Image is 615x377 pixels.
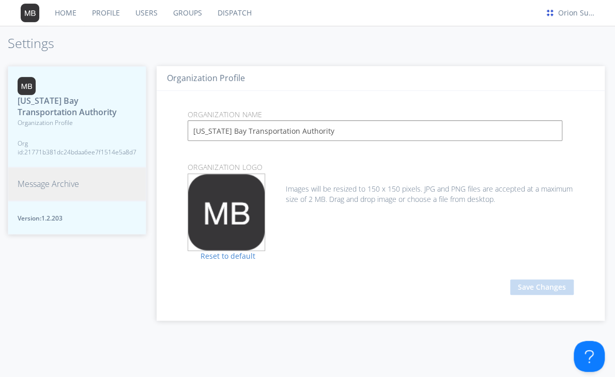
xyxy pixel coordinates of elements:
span: Org id: 21771b381dc24bdaa6ee7f1514e5a8d7 [18,139,136,156]
img: ecb9e2cea3d84ace8bf4c9269b4bf077 [544,7,556,19]
button: Message Archive [8,167,146,201]
img: 373638.png [21,4,39,22]
p: Organization Name [180,109,581,120]
img: 373638.png [18,77,36,95]
input: Enter Organization Name [188,120,562,141]
span: Version: 1.2.203 [18,214,136,223]
button: Save Changes [510,279,574,295]
iframe: Toggle Customer Support [574,341,605,372]
div: Images will be resized to 150 x 150 pixels. JPG and PNG files are accepted at a maximum size of 2... [188,174,574,205]
h3: Organization Profile [167,74,594,83]
a: Reset to default [188,251,255,261]
button: [US_STATE] Bay Transportation AuthorityOrganization ProfileOrg id:21771b381dc24bdaa6ee7f1514e5a8d7 [8,66,146,168]
span: [US_STATE] Bay Transportation Authority [18,95,136,119]
p: Organization Logo [180,162,581,173]
div: Orion Support [558,8,597,18]
span: Organization Profile [18,118,136,127]
button: Version:1.2.203 [8,201,146,234]
span: Message Archive [18,178,79,190]
img: 373638.png [188,174,265,250]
